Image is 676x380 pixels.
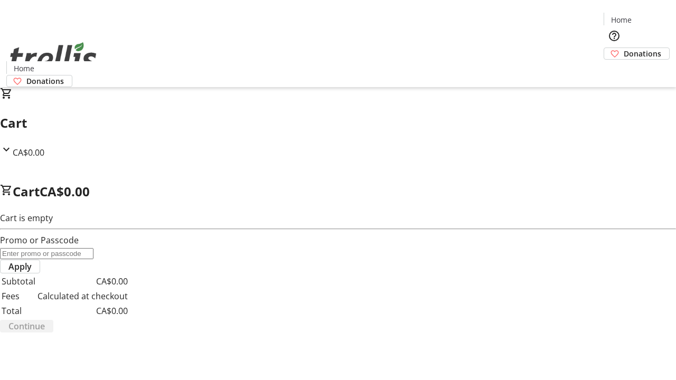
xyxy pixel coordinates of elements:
[1,274,36,288] td: Subtotal
[26,75,64,87] span: Donations
[8,260,32,273] span: Apply
[611,14,632,25] span: Home
[37,304,128,318] td: CA$0.00
[604,47,670,60] a: Donations
[40,183,90,200] span: CA$0.00
[37,274,128,288] td: CA$0.00
[6,75,72,87] a: Donations
[6,31,100,83] img: Orient E2E Organization cpyRnFWgv2's Logo
[1,289,36,303] td: Fees
[7,63,41,74] a: Home
[604,25,625,46] button: Help
[624,48,661,59] span: Donations
[13,147,44,158] span: CA$0.00
[14,63,34,74] span: Home
[604,60,625,81] button: Cart
[604,14,638,25] a: Home
[1,304,36,318] td: Total
[37,289,128,303] td: Calculated at checkout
